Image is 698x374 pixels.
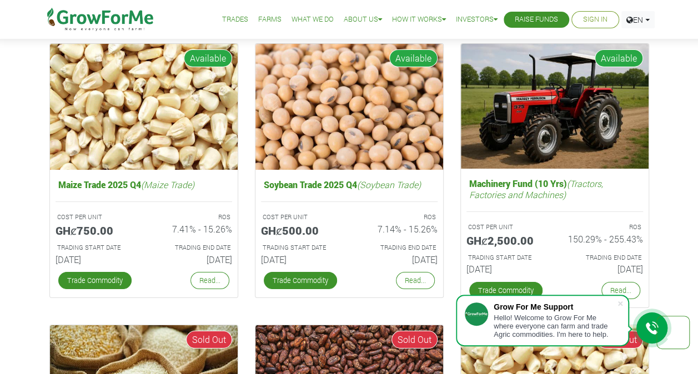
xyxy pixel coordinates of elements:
p: COST PER UNIT [263,213,339,222]
a: Sign In [583,14,607,26]
h6: [DATE] [466,264,546,274]
h5: Machinery Fund (10 Yrs) [466,175,643,202]
p: Estimated Trading End Date [565,253,641,262]
span: Available [184,49,232,67]
span: Available [595,49,643,67]
p: COST PER UNIT [57,213,134,222]
a: Trade Commodity [58,272,132,289]
p: ROS [359,213,436,222]
p: ROS [565,223,641,232]
h6: 7.14% - 15.26% [358,224,438,234]
a: Trades [222,14,248,26]
a: About Us [344,14,382,26]
a: EN [621,11,655,28]
p: Estimated Trading Start Date [468,253,545,262]
a: Raise Funds [515,14,558,26]
p: Estimated Trading End Date [359,243,436,252]
p: Estimated Trading Start Date [263,243,339,252]
div: Hello! Welcome to Grow For Me where everyone can farm and trade Agric commodities. I'm here to help. [494,314,617,338]
p: COST PER UNIT [468,223,545,232]
p: Estimated Trading End Date [154,243,230,252]
h5: GHȼ500.00 [261,224,341,237]
a: Read... [601,282,640,299]
span: Sold Out [186,331,232,348]
img: growforme image [461,44,649,169]
i: (Soybean Trade) [357,179,421,190]
img: growforme image [50,44,238,170]
span: Sold Out [391,331,438,348]
a: Investors [456,14,498,26]
a: Trade Commodity [469,282,543,299]
h5: Soybean Trade 2025 Q4 [261,176,438,193]
a: Trade Commodity [264,272,337,289]
h5: GHȼ750.00 [56,224,135,237]
span: Available [389,49,438,67]
h6: [DATE] [261,254,341,265]
i: (Maize Trade) [141,179,194,190]
h6: 150.29% - 255.43% [563,234,643,244]
a: How it Works [392,14,446,26]
h5: GHȼ2,500.00 [466,234,546,247]
h6: 7.41% - 15.26% [152,224,232,234]
a: Farms [258,14,282,26]
h6: [DATE] [358,254,438,265]
p: ROS [154,213,230,222]
h6: [DATE] [563,264,643,274]
h6: [DATE] [152,254,232,265]
a: Read... [190,272,229,289]
img: growforme image [255,44,443,170]
p: Estimated Trading Start Date [57,243,134,252]
i: (Tractors, Factories and Machines) [469,178,603,200]
a: Read... [396,272,435,289]
div: Grow For Me Support [494,302,617,311]
a: What We Do [292,14,334,26]
h5: Maize Trade 2025 Q4 [56,176,232,193]
h6: [DATE] [56,254,135,265]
